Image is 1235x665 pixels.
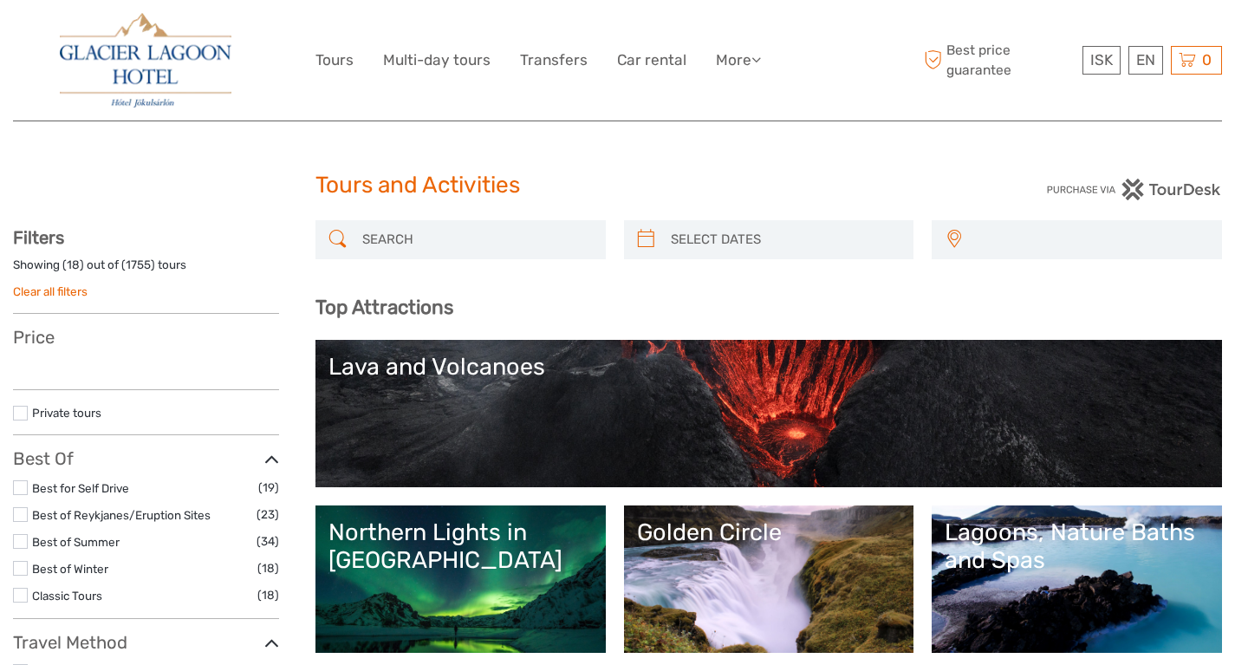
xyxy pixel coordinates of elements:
h3: Price [13,327,279,348]
div: Golden Circle [637,518,901,546]
span: (34) [257,531,279,551]
a: More [716,48,761,73]
a: Transfers [520,48,588,73]
a: Best of Winter [32,562,108,576]
h3: Travel Method [13,632,279,653]
a: Tours [315,48,354,73]
input: SEARCH [355,225,597,255]
label: 1755 [126,257,151,273]
h3: Best Of [13,448,279,469]
span: ISK [1090,51,1113,68]
a: Northern Lights in [GEOGRAPHIC_DATA] [328,518,593,640]
a: Best of Summer [32,535,120,549]
span: (23) [257,505,279,525]
img: 2790-86ba44ba-e5e5-4a53-8ab7-28051417b7bc_logo_big.jpg [60,13,231,108]
span: Best price guarantee [920,41,1078,79]
div: Northern Lights in [GEOGRAPHIC_DATA] [328,518,593,575]
a: Classic Tours [32,589,102,603]
a: Private tours [32,406,101,420]
img: PurchaseViaTourDesk.png [1046,179,1222,200]
a: Best for Self Drive [32,481,129,495]
a: Best of Reykjanes/Eruption Sites [32,508,211,522]
input: SELECT DATES [664,225,906,255]
div: Showing ( ) out of ( ) tours [13,257,279,284]
span: (19) [258,478,279,498]
span: 0 [1199,51,1214,68]
a: Car rental [617,48,686,73]
div: Lava and Volcanoes [328,353,1209,381]
a: Clear all filters [13,284,88,298]
span: (18) [257,558,279,578]
h1: Tours and Activities [315,172,920,199]
a: Multi-day tours [383,48,491,73]
div: Lagoons, Nature Baths and Spas [945,518,1209,575]
div: EN [1128,46,1163,75]
strong: Filters [13,227,64,248]
a: Lagoons, Nature Baths and Spas [945,518,1209,640]
a: Lava and Volcanoes [328,353,1209,474]
span: (18) [257,585,279,605]
b: Top Attractions [315,296,453,319]
a: Golden Circle [637,518,901,640]
label: 18 [67,257,80,273]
